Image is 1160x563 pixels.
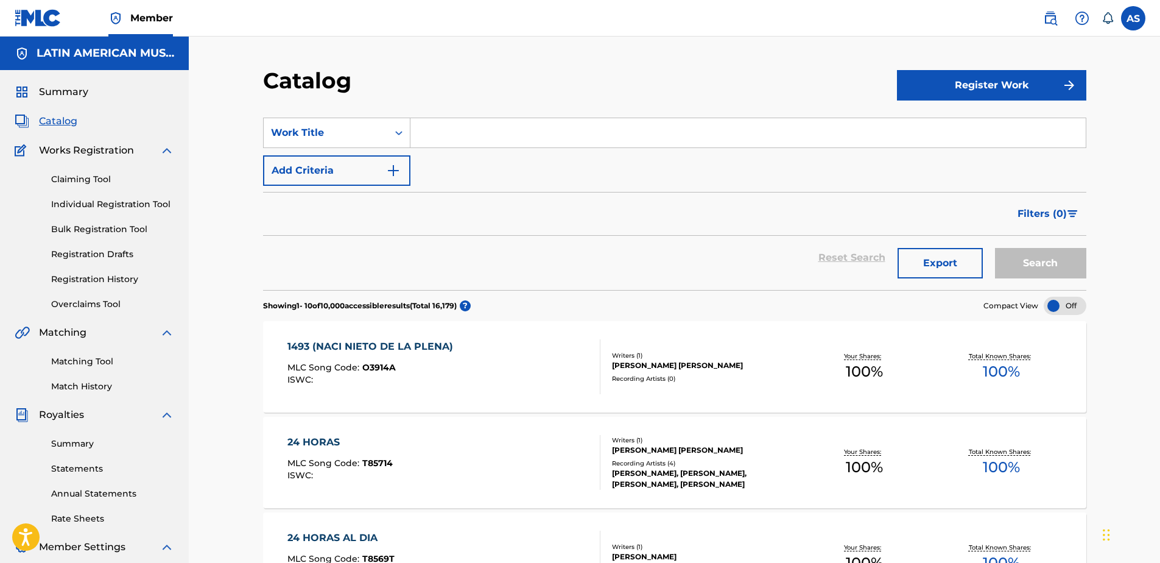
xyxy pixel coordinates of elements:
[15,540,29,554] img: Member Settings
[15,143,30,158] img: Works Registration
[39,85,88,99] span: Summary
[1018,207,1067,221] span: Filters ( 0 )
[263,118,1086,290] form: Search Form
[362,458,393,469] span: T85714
[1010,199,1086,229] button: Filters (0)
[51,298,174,311] a: Overclaims Tool
[130,11,173,25] span: Member
[844,447,884,456] p: Your Shares:
[969,352,1034,361] p: Total Known Shares:
[15,85,29,99] img: Summary
[983,361,1020,383] span: 100 %
[51,437,174,450] a: Summary
[287,362,362,373] span: MLC Song Code :
[37,46,174,60] h5: LATIN AMERICAN MUSIC CO., INC.
[287,470,316,481] span: ISWC :
[160,408,174,422] img: expand
[51,198,174,211] a: Individual Registration Tool
[39,114,77,129] span: Catalog
[897,70,1086,101] button: Register Work
[1062,78,1077,93] img: f7272a7cc735f4ea7f67.svg
[612,459,796,468] div: Recording Artists ( 4 )
[460,300,471,311] span: ?
[51,248,174,261] a: Registration Drafts
[51,355,174,368] a: Matching Tool
[612,374,796,383] div: Recording Artists ( 0 )
[1103,517,1110,553] div: Drag
[15,114,77,129] a: CatalogCatalog
[287,435,393,450] div: 24 HORAS
[287,458,362,469] span: MLC Song Code :
[287,339,459,354] div: 1493 (NACI NIETO DE LA PLENA)
[15,408,29,422] img: Royalties
[844,543,884,552] p: Your Shares:
[612,436,796,445] div: Writers ( 1 )
[1121,6,1145,30] div: User Menu
[844,352,884,361] p: Your Shares:
[51,512,174,525] a: Rate Sheets
[612,360,796,371] div: [PERSON_NAME] [PERSON_NAME]
[983,456,1020,478] span: 100 %
[15,325,30,340] img: Matching
[160,143,174,158] img: expand
[898,248,983,278] button: Export
[612,445,796,456] div: [PERSON_NAME] [PERSON_NAME]
[1038,6,1063,30] a: Public Search
[612,551,796,562] div: [PERSON_NAME]
[51,462,174,475] a: Statements
[39,143,134,158] span: Works Registration
[362,362,396,373] span: O3914A
[15,46,29,61] img: Accounts
[287,374,316,385] span: ISWC :
[51,223,174,236] a: Bulk Registration Tool
[15,114,29,129] img: Catalog
[39,408,84,422] span: Royalties
[1075,11,1089,26] img: help
[1067,210,1078,218] img: filter
[287,531,395,545] div: 24 HORAS AL DIA
[160,325,174,340] img: expand
[846,361,883,383] span: 100 %
[15,85,88,99] a: SummarySummary
[1099,505,1160,563] iframe: Chat Widget
[39,325,86,340] span: Matching
[846,456,883,478] span: 100 %
[108,11,123,26] img: Top Rightsholder
[969,543,1034,552] p: Total Known Shares:
[39,540,125,554] span: Member Settings
[51,487,174,500] a: Annual Statements
[263,67,357,94] h2: Catalog
[15,9,62,27] img: MLC Logo
[51,173,174,186] a: Claiming Tool
[271,126,381,140] div: Work Title
[612,468,796,490] div: [PERSON_NAME], [PERSON_NAME], [PERSON_NAME], [PERSON_NAME]
[983,300,1038,311] span: Compact View
[51,273,174,286] a: Registration History
[612,351,796,360] div: Writers ( 1 )
[612,542,796,551] div: Writers ( 1 )
[1070,6,1094,30] div: Help
[51,380,174,393] a: Match History
[1102,12,1114,24] div: Notifications
[1043,11,1058,26] img: search
[160,540,174,554] img: expand
[263,321,1086,413] a: 1493 (NACI NIETO DE LA PLENA)MLC Song Code:O3914AISWC:Writers (1)[PERSON_NAME] [PERSON_NAME]Recor...
[263,155,410,186] button: Add Criteria
[263,300,457,311] p: Showing 1 - 10 of 10,000 accessible results (Total 16,179 )
[386,163,401,178] img: 9d2ae6d4665cec9f34b9.svg
[263,417,1086,508] a: 24 HORASMLC Song Code:T85714ISWC:Writers (1)[PERSON_NAME] [PERSON_NAME]Recording Artists (4)[PERS...
[969,447,1034,456] p: Total Known Shares:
